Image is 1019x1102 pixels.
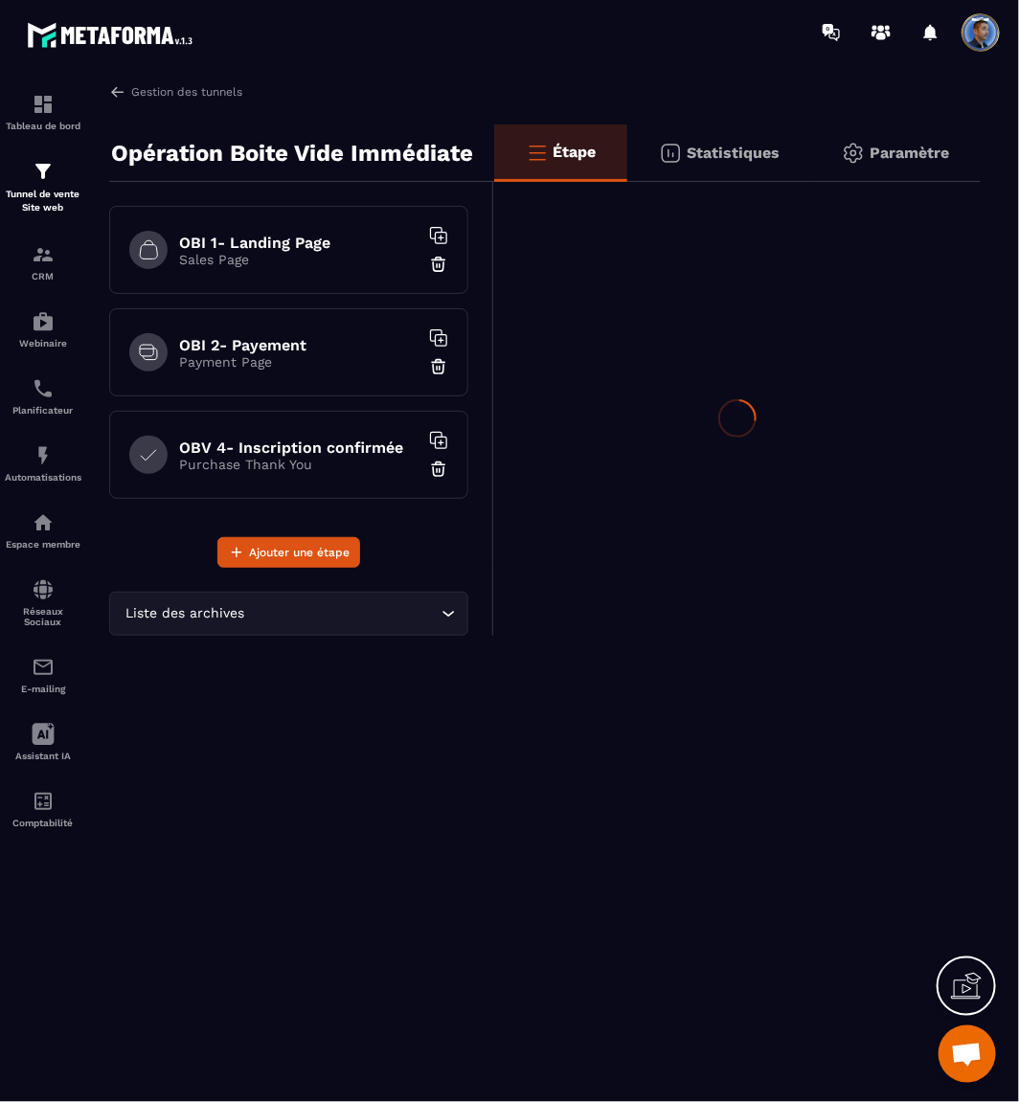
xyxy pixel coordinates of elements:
a: automationsautomationsWebinaire [5,296,81,363]
img: setting-gr.5f69749f.svg [842,142,865,165]
p: Automatisations [5,472,81,483]
a: automationsautomationsEspace membre [5,497,81,564]
img: trash [429,357,448,376]
img: automations [32,444,55,467]
a: Assistant IA [5,708,81,776]
img: stats.20deebd0.svg [659,142,682,165]
img: formation [32,160,55,183]
p: Tableau de bord [5,121,81,131]
p: Statistiques [687,144,780,162]
a: emailemailE-mailing [5,641,81,708]
p: Assistant IA [5,751,81,761]
p: Sales Page [179,252,419,267]
p: Réseaux Sociaux [5,606,81,627]
span: Liste des archives [122,603,249,624]
a: automationsautomationsAutomatisations [5,430,81,497]
img: formation [32,93,55,116]
img: social-network [32,578,55,601]
p: Purchase Thank You [179,457,419,472]
p: Opération Boite Vide Immédiate [111,134,473,172]
img: accountant [32,790,55,813]
a: schedulerschedulerPlanificateur [5,363,81,430]
p: Paramètre [870,144,949,162]
a: formationformationCRM [5,229,81,296]
a: formationformationTunnel de vente Site web [5,146,81,229]
h6: OBI 1- Landing Page [179,234,419,252]
a: social-networksocial-networkRéseaux Sociaux [5,564,81,641]
p: Comptabilité [5,818,81,828]
p: Planificateur [5,405,81,416]
img: email [32,656,55,679]
p: Payment Page [179,354,419,370]
a: formationformationTableau de bord [5,79,81,146]
img: trash [429,255,448,274]
p: Tunnel de vente Site web [5,188,81,214]
p: E-mailing [5,684,81,694]
img: bars-o.4a397970.svg [526,141,549,164]
input: Search for option [249,603,437,624]
p: Espace membre [5,539,81,550]
p: CRM [5,271,81,281]
a: Gestion des tunnels [109,83,242,101]
div: Ouvrir le chat [939,1025,996,1083]
img: trash [429,460,448,479]
h6: OBV 4- Inscription confirmée [179,439,419,457]
img: automations [32,310,55,333]
h6: OBI 2- Payement [179,336,419,354]
a: accountantaccountantComptabilité [5,776,81,843]
span: Ajouter une étape [249,543,350,562]
img: logo [27,17,199,53]
img: formation [32,243,55,266]
p: Webinaire [5,338,81,349]
img: automations [32,511,55,534]
p: Étape [554,143,597,161]
button: Ajouter une étape [217,537,360,568]
img: arrow [109,83,126,101]
img: scheduler [32,377,55,400]
div: Search for option [109,592,468,636]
